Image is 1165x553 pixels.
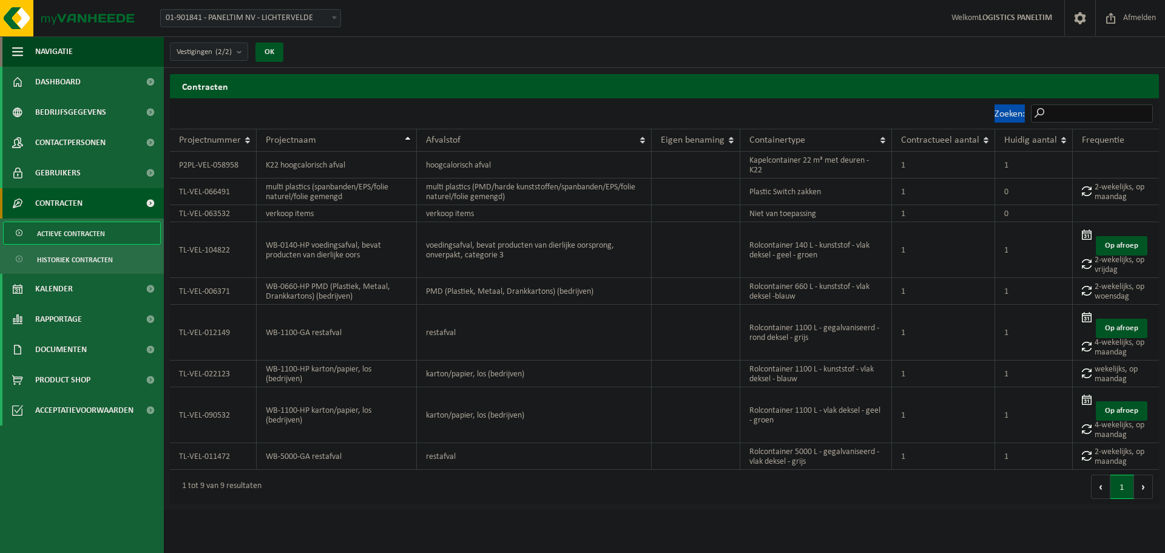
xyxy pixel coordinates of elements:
[35,304,82,334] span: Rapportage
[995,205,1073,222] td: 0
[257,305,417,361] td: WB-1100-GA restafval
[1091,475,1110,499] button: Previous
[995,387,1073,443] td: 1
[749,135,805,145] span: Containertype
[1096,319,1147,338] a: Op afroep
[417,278,651,305] td: PMD (Plastiek, Metaal, Drankkartons) (bedrijven)
[740,305,892,361] td: Rolcontainer 1100 L - gegalvaniseerd - rond deksel - grijs
[160,9,341,27] span: 01-901841 - PANELTIM NV - LICHTERVELDE
[35,334,87,365] span: Documenten
[892,205,995,222] td: 1
[257,443,417,470] td: WB-5000-GA restafval
[170,443,257,470] td: TL-VEL-011472
[979,13,1052,22] strong: LOGISTICS PANELTIM
[257,222,417,278] td: WB-0140-HP voedingsafval, bevat producten van dierlijke oors
[35,158,81,188] span: Gebruikers
[170,278,257,305] td: TL-VEL-006371
[417,361,651,387] td: karton/papier, los (bedrijven)
[35,67,81,97] span: Dashboard
[170,178,257,205] td: TL-VEL-066491
[417,152,651,178] td: hoogcalorisch afval
[37,222,105,245] span: Actieve contracten
[417,205,651,222] td: verkoop items
[257,152,417,178] td: K22 hoogcalorisch afval
[170,42,248,61] button: Vestigingen(2/2)
[892,387,995,443] td: 1
[35,127,106,158] span: Contactpersonen
[170,361,257,387] td: TL-VEL-022123
[170,387,257,443] td: TL-VEL-090532
[892,178,995,205] td: 1
[215,48,232,56] count: (2/2)
[266,135,316,145] span: Projectnaam
[1073,387,1159,443] td: 4-wekelijks, op maandag
[35,97,106,127] span: Bedrijfsgegevens
[417,178,651,205] td: multi plastics (PMD/harde kunststoffen/spanbanden/EPS/folie naturel/folie gemengd)
[170,305,257,361] td: TL-VEL-012149
[179,135,241,145] span: Projectnummer
[417,387,651,443] td: karton/papier, los (bedrijven)
[892,278,995,305] td: 1
[170,205,257,222] td: TL-VEL-063532
[994,109,1025,119] label: Zoeken:
[995,178,1073,205] td: 0
[995,305,1073,361] td: 1
[257,278,417,305] td: WB-0660-HP PMD (Plastiek, Metaal, Drankkartons) (bedrijven)
[740,361,892,387] td: Rolcontainer 1100 L - kunststof - vlak deksel - blauw
[740,178,892,205] td: Plastic Switch zakken
[161,10,340,27] span: 01-901841 - PANELTIM NV - LICHTERVELDE
[995,222,1073,278] td: 1
[170,222,257,278] td: TL-VEL-104822
[170,74,1159,98] h2: Contracten
[3,248,161,271] a: Historiek contracten
[892,305,995,361] td: 1
[1073,222,1159,278] td: 2-wekelijks, op vrijdag
[177,43,232,61] span: Vestigingen
[35,274,73,304] span: Kalender
[257,178,417,205] td: multi plastics (spanbanden/EPS/folie naturel/folie gemengd
[995,278,1073,305] td: 1
[1082,135,1124,145] span: Frequentie
[1073,305,1159,361] td: 4-wekelijks, op maandag
[995,443,1073,470] td: 1
[35,365,90,395] span: Product Shop
[892,222,995,278] td: 1
[417,305,651,361] td: restafval
[995,361,1073,387] td: 1
[1073,278,1159,305] td: 2-wekelijks, op woensdag
[1073,178,1159,205] td: 2-wekelijks, op maandag
[170,152,257,178] td: P2PL-VEL-058958
[3,222,161,245] a: Actieve contracten
[892,361,995,387] td: 1
[417,222,651,278] td: voedingsafval, bevat producten van dierlijke oorsprong, onverpakt, categorie 3
[740,443,892,470] td: Rolcontainer 5000 L - gegalvaniseerd - vlak deksel - grijs
[417,443,651,470] td: restafval
[740,222,892,278] td: Rolcontainer 140 L - kunststof - vlak deksel - geel - groen
[255,42,283,62] button: OK
[176,476,262,498] div: 1 tot 9 van 9 resultaten
[426,135,461,145] span: Afvalstof
[1110,475,1134,499] button: 1
[740,387,892,443] td: Rolcontainer 1100 L - vlak deksel - geel - groen
[35,36,73,67] span: Navigatie
[892,152,995,178] td: 1
[257,205,417,222] td: verkoop items
[661,135,724,145] span: Eigen benaming
[257,387,417,443] td: WB-1100-HP karton/papier, los (bedrijven)
[257,361,417,387] td: WB-1100-HP karton/papier, los (bedrijven)
[1004,135,1057,145] span: Huidig aantal
[740,205,892,222] td: Niet van toepassing
[35,188,83,219] span: Contracten
[1073,443,1159,470] td: 2-wekelijks, op maandag
[740,278,892,305] td: Rolcontainer 660 L - kunststof - vlak deksel -blauw
[1134,475,1153,499] button: Next
[1096,236,1147,256] a: Op afroep
[1073,361,1159,387] td: wekelijks, op maandag
[901,135,979,145] span: Contractueel aantal
[740,152,892,178] td: Kapelcontainer 22 m³ met deuren - K22
[892,443,995,470] td: 1
[995,152,1073,178] td: 1
[37,248,113,271] span: Historiek contracten
[1096,401,1147,421] a: Op afroep
[35,395,133,426] span: Acceptatievoorwaarden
